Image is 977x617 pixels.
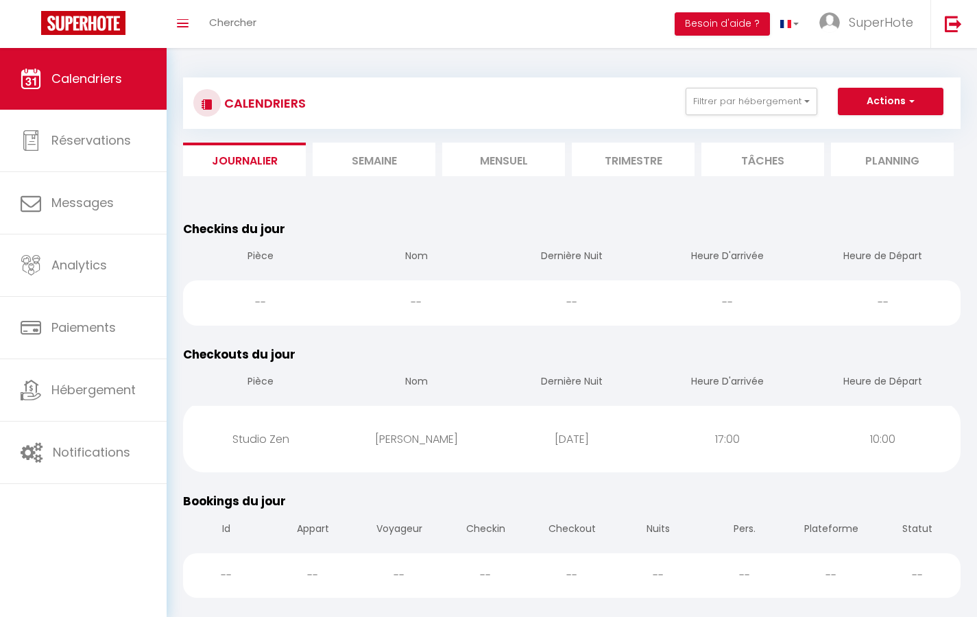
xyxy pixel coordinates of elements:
[494,238,650,277] th: Dernière Nuit
[529,553,615,598] div: --
[494,280,650,325] div: --
[41,11,125,35] img: Super Booking
[805,280,961,325] div: --
[51,70,122,87] span: Calendriers
[11,5,52,47] button: Ouvrir le widget de chat LiveChat
[874,511,961,550] th: Statut
[51,194,114,211] span: Messages
[701,553,788,598] div: --
[819,12,840,33] img: ...
[649,238,805,277] th: Heure D'arrivée
[442,511,529,550] th: Checkin
[339,238,494,277] th: Nom
[649,280,805,325] div: --
[529,511,615,550] th: Checkout
[945,15,962,32] img: logout
[838,88,943,115] button: Actions
[339,280,494,325] div: --
[675,12,770,36] button: Besoin d'aide ?
[183,346,295,363] span: Checkouts du jour
[649,417,805,461] div: 17:00
[269,553,356,598] div: --
[339,417,494,461] div: [PERSON_NAME]
[183,493,286,509] span: Bookings du jour
[805,238,961,277] th: Heure de Départ
[831,143,954,176] li: Planning
[269,511,356,550] th: Appart
[356,511,442,550] th: Voyageur
[53,444,130,461] span: Notifications
[615,511,701,550] th: Nuits
[313,143,435,176] li: Semaine
[494,417,650,461] div: [DATE]
[849,14,913,31] span: SuperHote
[701,511,788,550] th: Pers.
[686,88,817,115] button: Filtrer par hébergement
[874,553,961,598] div: --
[805,417,961,461] div: 10:00
[51,319,116,336] span: Paiements
[51,381,136,398] span: Hébergement
[788,511,874,550] th: Plateforme
[183,417,339,461] div: Studio Zen
[183,280,339,325] div: --
[183,238,339,277] th: Pièce
[221,88,306,119] h3: CALENDRIERS
[572,143,695,176] li: Trimestre
[649,363,805,402] th: Heure D'arrivée
[805,363,961,402] th: Heure de Départ
[51,256,107,274] span: Analytics
[183,221,285,237] span: Checkins du jour
[356,553,442,598] div: --
[494,363,650,402] th: Dernière Nuit
[183,511,269,550] th: Id
[615,553,701,598] div: --
[442,143,565,176] li: Mensuel
[183,553,269,598] div: --
[183,143,306,176] li: Journalier
[183,363,339,402] th: Pièce
[51,132,131,149] span: Réservations
[701,143,824,176] li: Tâches
[209,15,256,29] span: Chercher
[339,363,494,402] th: Nom
[442,553,529,598] div: --
[788,553,874,598] div: --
